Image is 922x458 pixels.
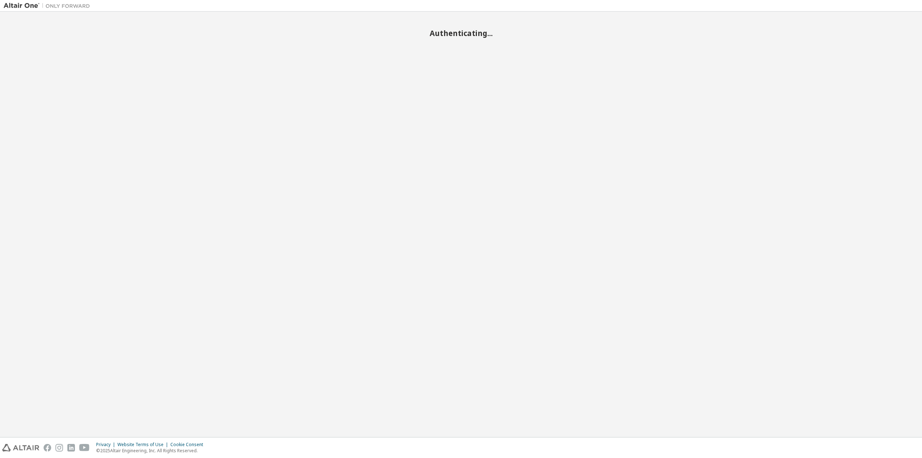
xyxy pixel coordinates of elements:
img: youtube.svg [79,444,90,452]
img: Altair One [4,2,94,9]
div: Cookie Consent [170,442,207,448]
img: facebook.svg [44,444,51,452]
div: Website Terms of Use [117,442,170,448]
img: instagram.svg [55,444,63,452]
p: © 2025 Altair Engineering, Inc. All Rights Reserved. [96,448,207,454]
div: Privacy [96,442,117,448]
img: altair_logo.svg [2,444,39,452]
h2: Authenticating... [4,28,918,38]
img: linkedin.svg [67,444,75,452]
